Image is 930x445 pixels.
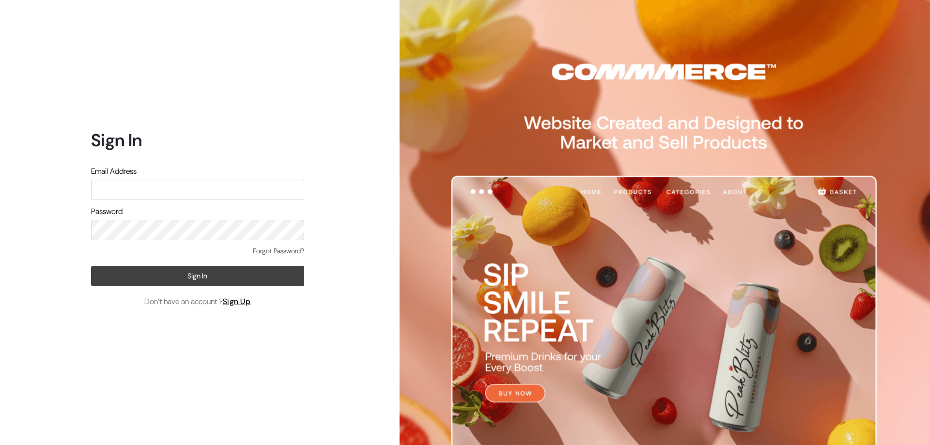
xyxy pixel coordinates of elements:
[223,296,251,307] a: Sign Up
[144,296,251,307] span: Don’t have an account ?
[91,130,304,151] h1: Sign In
[253,246,304,256] a: Forgot Password?
[91,166,137,177] label: Email Address
[91,206,123,217] label: Password
[91,266,304,286] button: Sign In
